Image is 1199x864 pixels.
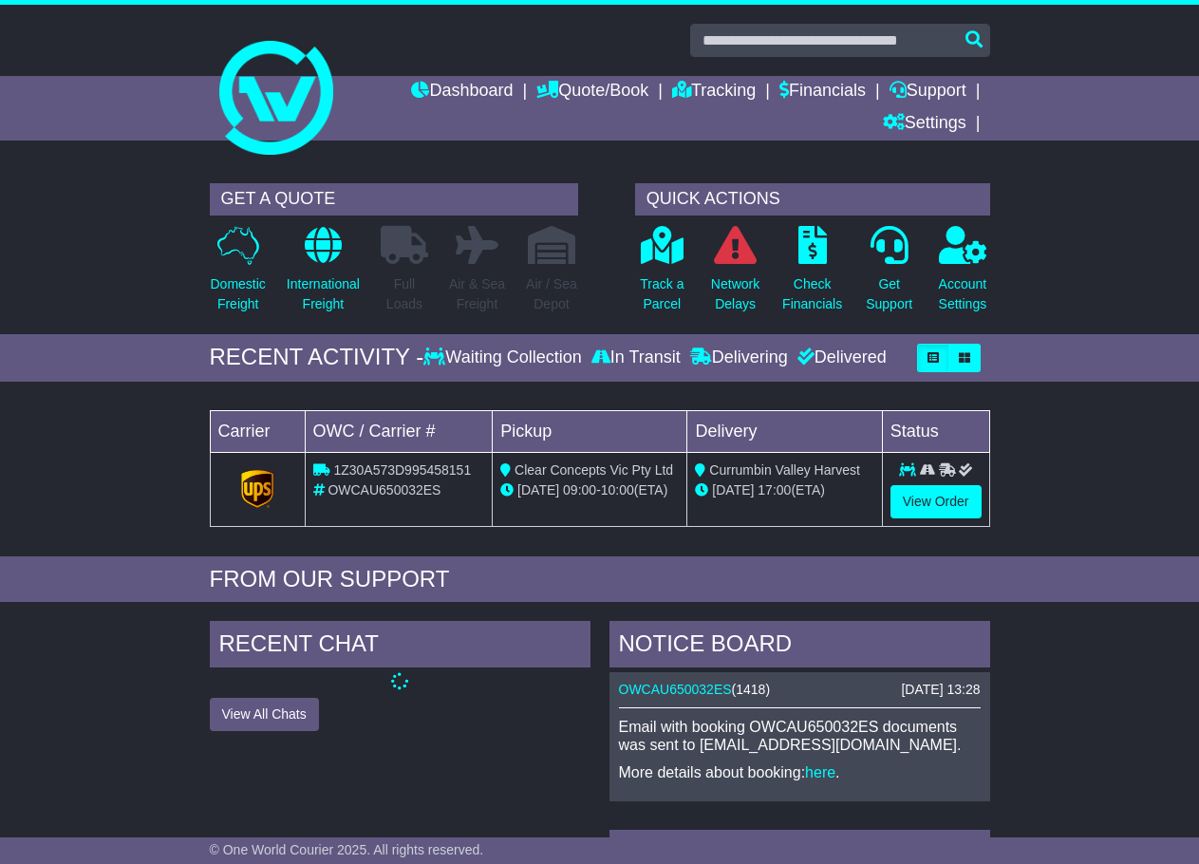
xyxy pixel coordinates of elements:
p: Air / Sea Depot [526,274,577,314]
div: - (ETA) [500,480,679,500]
div: Delivered [793,347,887,368]
div: QUICK ACTIONS [635,183,990,216]
a: Financials [779,76,866,108]
span: OWCAU650032ES [328,482,440,498]
div: ( ) [619,682,981,698]
a: Dashboard [411,76,513,108]
p: Track a Parcel [640,274,684,314]
p: Network Delays [711,274,759,314]
span: 10:00 [601,482,634,498]
div: NOTICE BOARD [609,621,990,672]
p: Account Settings [939,274,987,314]
a: DomesticFreight [210,225,267,325]
span: Currumbin Valley Harvest [709,462,859,478]
div: RECENT ACTIVITY - [210,344,424,371]
a: AccountSettings [938,225,988,325]
p: Domestic Freight [211,274,266,314]
td: Delivery [687,410,882,452]
p: Air & Sea Freight [449,274,505,314]
a: GetSupport [865,225,913,325]
a: NetworkDelays [710,225,760,325]
a: InternationalFreight [286,225,361,325]
div: (ETA) [695,480,873,500]
a: View Order [890,485,982,518]
div: GET A QUOTE [210,183,578,216]
span: Clear Concepts Vic Pty Ltd [515,462,673,478]
span: 1418 [736,682,765,697]
td: Carrier [210,410,305,452]
a: OWCAU650032ES [619,682,732,697]
td: Pickup [493,410,687,452]
a: here [805,764,835,780]
a: Settings [883,108,966,141]
button: View All Chats [210,698,319,731]
p: More details about booking: . [619,763,981,781]
div: [DATE] 13:28 [901,682,980,698]
p: Check Financials [782,274,842,314]
p: International Freight [287,274,360,314]
p: Get Support [866,274,912,314]
img: GetCarrierServiceLogo [241,470,273,508]
span: [DATE] [712,482,754,498]
span: [DATE] [517,482,559,498]
a: Tracking [672,76,756,108]
a: Track aParcel [639,225,684,325]
div: Waiting Collection [423,347,586,368]
span: 1Z30A573D995458151 [333,462,471,478]
div: Delivering [685,347,793,368]
div: RECENT CHAT [210,621,590,672]
span: 09:00 [563,482,596,498]
span: © One World Courier 2025. All rights reserved. [210,842,484,857]
td: OWC / Carrier # [305,410,493,452]
td: Status [882,410,989,452]
a: Support [890,76,966,108]
span: 17:00 [758,482,791,498]
a: CheckFinancials [781,225,843,325]
p: Email with booking OWCAU650032ES documents was sent to [EMAIL_ADDRESS][DOMAIN_NAME]. [619,718,981,754]
p: Full Loads [381,274,428,314]
a: Quote/Book [536,76,648,108]
div: FROM OUR SUPPORT [210,566,990,593]
div: In Transit [587,347,685,368]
